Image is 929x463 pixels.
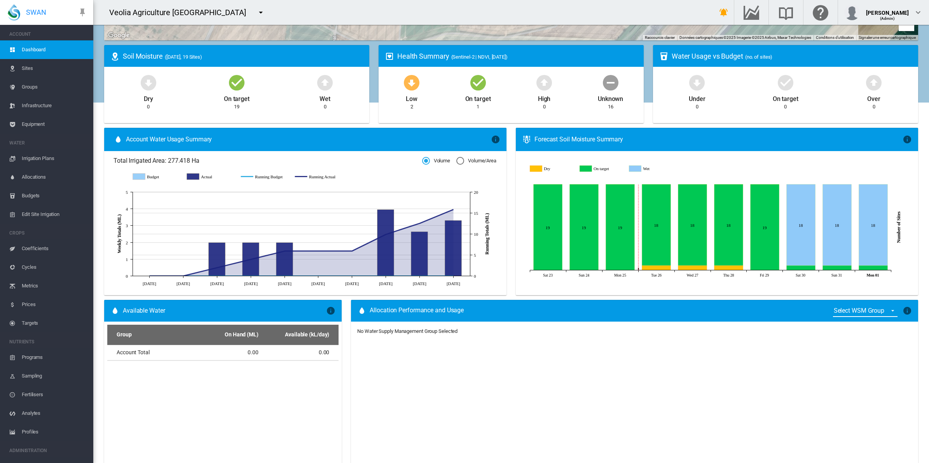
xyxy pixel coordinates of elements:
[601,73,620,92] md-icon: icon-minus-circle
[227,73,246,92] md-icon: icon-checkbox-marked-circle
[22,314,87,332] span: Targets
[451,54,508,60] span: (Sentinel-2 | NDVI, [DATE])
[786,266,815,270] g: On target Aug 30, 2025 1
[385,52,394,61] md-icon: icon-heart-box-outline
[606,185,634,270] g: On target Aug 25, 2025 19
[678,185,707,266] g: On target Aug 27, 2025 18
[208,242,225,276] g: Actual Jul 7 1.98
[696,103,698,110] div: 0
[22,295,87,314] span: Prices
[474,190,478,195] tspan: 20
[176,281,190,285] tspan: [DATE]
[719,8,728,17] md-icon: icon-bell-ring
[831,273,842,277] tspan: Sun 31
[22,149,87,168] span: Irrigation Plans
[474,274,476,278] tspan: 0
[716,5,732,20] button: icon-bell-ring
[452,274,455,277] circle: Running Budget Aug 25 0
[22,115,87,134] span: Equipment
[316,73,334,92] md-icon: icon-arrow-up-bold-circle
[377,209,394,276] g: Actual Aug 11 3.96
[811,8,830,17] md-icon: Click here for help
[776,73,795,92] md-icon: icon-checkbox-marked-circle
[110,306,120,315] md-icon: icon-water
[345,281,359,285] tspan: [DATE]
[110,52,120,61] md-icon: icon-map-marker-radius
[109,7,253,18] div: Veolia Agriculture [GEOGRAPHIC_DATA]
[723,273,734,277] tspan: Thu 28
[422,157,450,165] md-radio-button: Volume
[452,208,455,211] circle: Running Actual Aug 25 15.84
[357,306,367,315] md-icon: icon-water
[187,349,258,357] div: 0.00
[581,165,625,173] g: On target
[126,135,491,144] span: Account Water Usage Summary
[844,5,860,20] img: profile.jpg
[608,103,613,110] div: 16
[22,404,87,423] span: Analytes
[866,273,879,277] tspan: Mon 01
[126,223,128,228] tspan: 3
[642,185,671,266] g: On target Aug 26, 2025 18
[324,103,327,110] div: 0
[22,348,87,367] span: Programs
[645,35,675,40] button: Raccourcis clavier
[295,173,341,180] g: Running Actual
[686,273,698,277] tspan: Wed 27
[241,173,287,180] g: Running Budget
[714,266,743,270] g: Dry Aug 28, 2025 1
[8,4,20,21] img: SWAN-Landscape-Logo-Colour-drop.png
[9,227,87,239] span: CROPS
[22,258,87,277] span: Cycles
[445,220,461,276] g: Actual Aug 25 3.3
[224,92,250,103] div: On target
[253,5,269,20] button: icon-menu-down
[126,190,128,195] tspan: 5
[880,16,895,21] span: (Admin)
[522,135,531,144] md-icon: icon-thermometer-lines
[543,273,553,277] tspan: Sat 23
[26,7,46,17] span: SWAN
[786,185,815,266] g: Wet Aug 30, 2025 18
[491,135,500,144] md-icon: icon-information
[689,92,705,103] div: Under
[913,8,923,17] md-icon: icon-chevron-down
[262,325,339,345] th: Available (kL/day)
[187,173,233,180] g: Actual
[678,266,707,270] g: Dry Aug 27, 2025 1
[126,274,128,278] tspan: 0
[256,8,265,17] md-icon: icon-menu-down
[379,281,393,285] tspan: [DATE]
[278,281,292,285] tspan: [DATE]
[350,249,353,252] circle: Running Actual Aug 4 5.94
[78,8,87,17] md-icon: icon-pin
[859,266,887,270] g: On target Sep 01, 2025 1
[410,103,413,110] div: 2
[469,73,487,92] md-icon: icon-checkbox-marked-circle
[147,103,150,110] div: 0
[283,274,286,277] circle: Running Budget Jul 21 0
[133,173,179,180] g: Budget
[474,232,478,237] tspan: 10
[210,281,224,285] tspan: [DATE]
[316,249,320,252] circle: Running Actual Jul 28 5.94
[22,205,87,224] span: Edit Site Irrigation
[215,266,218,269] circle: Running Actual Jul 7 1.98
[474,253,476,258] tspan: 5
[903,135,912,144] md-icon: icon-information
[447,281,460,285] tspan: [DATE]
[326,306,335,315] md-icon: icon-information
[283,249,286,252] circle: Running Actual Jul 21 5.94
[182,274,185,277] circle: Running Actual Jun 30 0
[126,257,128,262] tspan: 1
[22,78,87,96] span: Groups
[107,345,184,360] td: Account Total
[631,165,675,173] g: Wet
[249,258,252,261] circle: Running Actual Jul 14 3.96
[598,92,623,103] div: Unknown
[123,51,363,61] div: Soil Moisture
[370,306,464,315] span: Allocation Performance and Usage
[866,6,909,14] div: [PERSON_NAME]
[126,207,128,211] tspan: 4
[714,185,743,266] g: On target Aug 28, 2025 18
